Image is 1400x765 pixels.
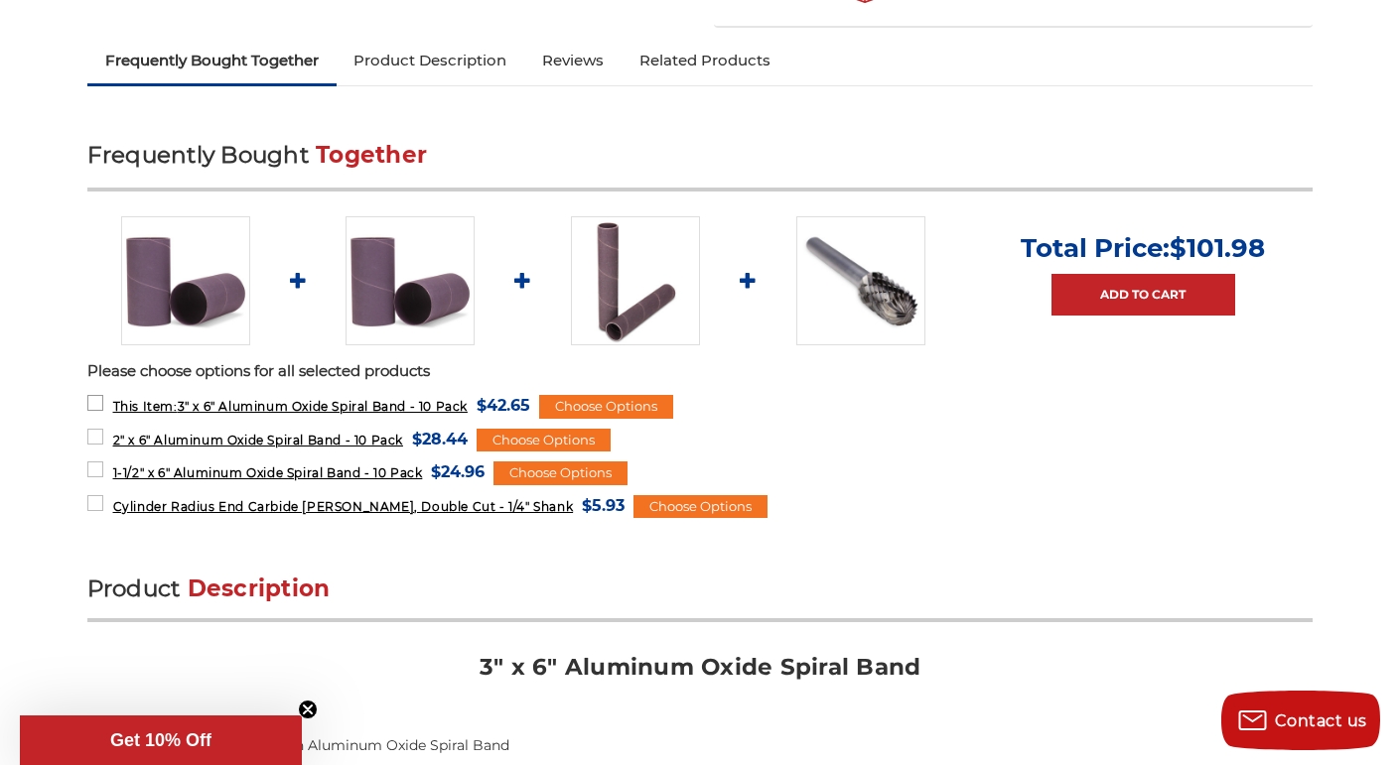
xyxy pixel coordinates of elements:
[633,495,768,519] div: Choose Options
[113,433,403,447] span: 2" x 6" Aluminum Oxide Spiral Band - 10 Pack
[1051,274,1235,316] a: Add to Cart
[87,39,337,82] a: Frequently Bought Together
[87,574,181,602] span: Product
[87,360,1314,383] p: Please choose options for all selected products
[121,216,250,345] img: 3" x 6" Spiral Bands Aluminum Oxide
[87,652,1314,697] h2: 3" x 6" Aluminum Oxide Spiral Band
[20,715,302,765] div: Get 10% OffClose teaser
[316,141,427,169] span: Together
[113,465,423,480] span: 1-1/2" x 6" Aluminum Oxide Spiral Band - 10 Pack
[113,499,574,514] span: Cylinder Radius End Carbide [PERSON_NAME], Double Cut - 1/4" Shank
[477,392,530,419] span: $42.65
[113,399,468,414] span: 3" x 6" Aluminum Oxide Spiral Band - 10 Pack
[524,39,622,82] a: Reviews
[477,429,611,452] div: Choose Options
[113,399,178,414] strong: This Item:
[539,395,673,419] div: Choose Options
[1170,232,1265,264] span: $101.98
[493,461,628,485] div: Choose Options
[110,730,211,750] span: Get 10% Off
[298,700,318,719] button: Close teaser
[1021,232,1265,264] p: Total Price:
[87,141,309,169] span: Frequently Bought
[188,574,331,602] span: Description
[412,426,468,452] span: $28.44
[582,492,625,519] span: $5.93
[195,726,1314,765] td: 3 inch x 6 inch Aluminum Oxide Spiral Band
[337,39,525,82] a: Product Description
[1275,711,1367,730] span: Contact us
[431,458,485,485] span: $24.96
[1221,691,1380,750] button: Contact us
[622,39,788,82] a: Related Products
